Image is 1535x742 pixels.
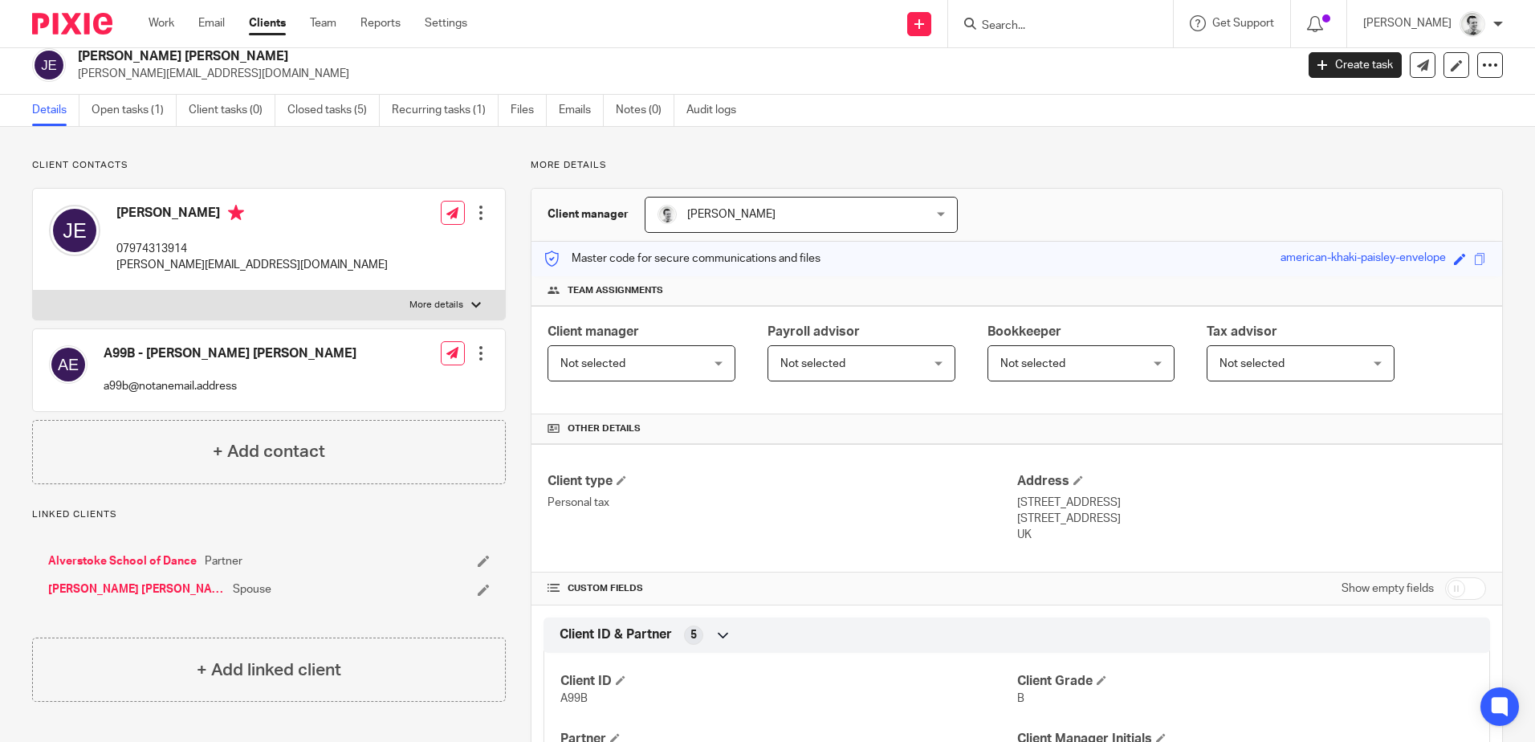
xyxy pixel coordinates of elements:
[287,95,380,126] a: Closed tasks (5)
[205,553,242,569] span: Partner
[1207,325,1277,338] span: Tax advisor
[360,15,401,31] a: Reports
[49,345,88,384] img: svg%3E
[1460,11,1485,37] img: Andy_2025.jpg
[658,205,677,224] img: Andy_2025.jpg
[980,19,1125,34] input: Search
[548,582,1016,595] h4: CUSTOM FIELDS
[560,693,588,704] span: A99B
[1281,250,1446,268] div: american-khaki-paisley-envelope
[780,358,845,369] span: Not selected
[116,257,388,273] p: [PERSON_NAME][EMAIL_ADDRESS][DOMAIN_NAME]
[544,251,820,267] p: Master code for secure communications and files
[1017,673,1473,690] h4: Client Grade
[149,15,174,31] a: Work
[690,627,697,643] span: 5
[92,95,177,126] a: Open tasks (1)
[198,15,225,31] a: Email
[686,95,748,126] a: Audit logs
[104,378,356,394] p: a99b@notanemail.address
[1212,18,1274,29] span: Get Support
[560,673,1016,690] h4: Client ID
[568,422,641,435] span: Other details
[1000,358,1065,369] span: Not selected
[78,48,1043,65] h2: [PERSON_NAME] [PERSON_NAME]
[548,495,1016,511] p: Personal tax
[392,95,499,126] a: Recurring tasks (1)
[548,473,1016,490] h4: Client type
[1017,693,1024,704] span: B
[511,95,547,126] a: Files
[32,48,66,82] img: svg%3E
[48,553,197,569] a: Alverstoke School of Dance
[32,159,506,172] p: Client contacts
[560,358,625,369] span: Not selected
[987,325,1061,338] span: Bookkeeper
[1342,581,1434,597] label: Show empty fields
[767,325,860,338] span: Payroll advisor
[78,66,1285,82] p: [PERSON_NAME][EMAIL_ADDRESS][DOMAIN_NAME]
[32,95,79,126] a: Details
[249,15,286,31] a: Clients
[568,284,663,297] span: Team assignments
[548,206,629,222] h3: Client manager
[1017,473,1486,490] h4: Address
[197,658,341,683] h4: + Add linked client
[1219,358,1285,369] span: Not selected
[409,299,463,312] p: More details
[104,345,356,362] h4: A99B - [PERSON_NAME] [PERSON_NAME]
[213,439,325,464] h4: + Add contact
[559,95,604,126] a: Emails
[116,241,388,257] p: 07974313914
[1017,495,1486,511] p: [STREET_ADDRESS]
[1017,527,1486,543] p: UK
[531,159,1503,172] p: More details
[228,205,244,221] i: Primary
[548,325,639,338] span: Client manager
[1309,52,1402,78] a: Create task
[32,13,112,35] img: Pixie
[560,626,672,643] span: Client ID & Partner
[233,581,271,597] span: Spouse
[48,581,225,597] a: [PERSON_NAME] [PERSON_NAME] Edge
[616,95,674,126] a: Notes (0)
[32,508,506,521] p: Linked clients
[116,205,388,225] h4: [PERSON_NAME]
[687,209,776,220] span: [PERSON_NAME]
[425,15,467,31] a: Settings
[310,15,336,31] a: Team
[1363,15,1452,31] p: [PERSON_NAME]
[49,205,100,256] img: svg%3E
[1017,511,1486,527] p: [STREET_ADDRESS]
[189,95,275,126] a: Client tasks (0)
